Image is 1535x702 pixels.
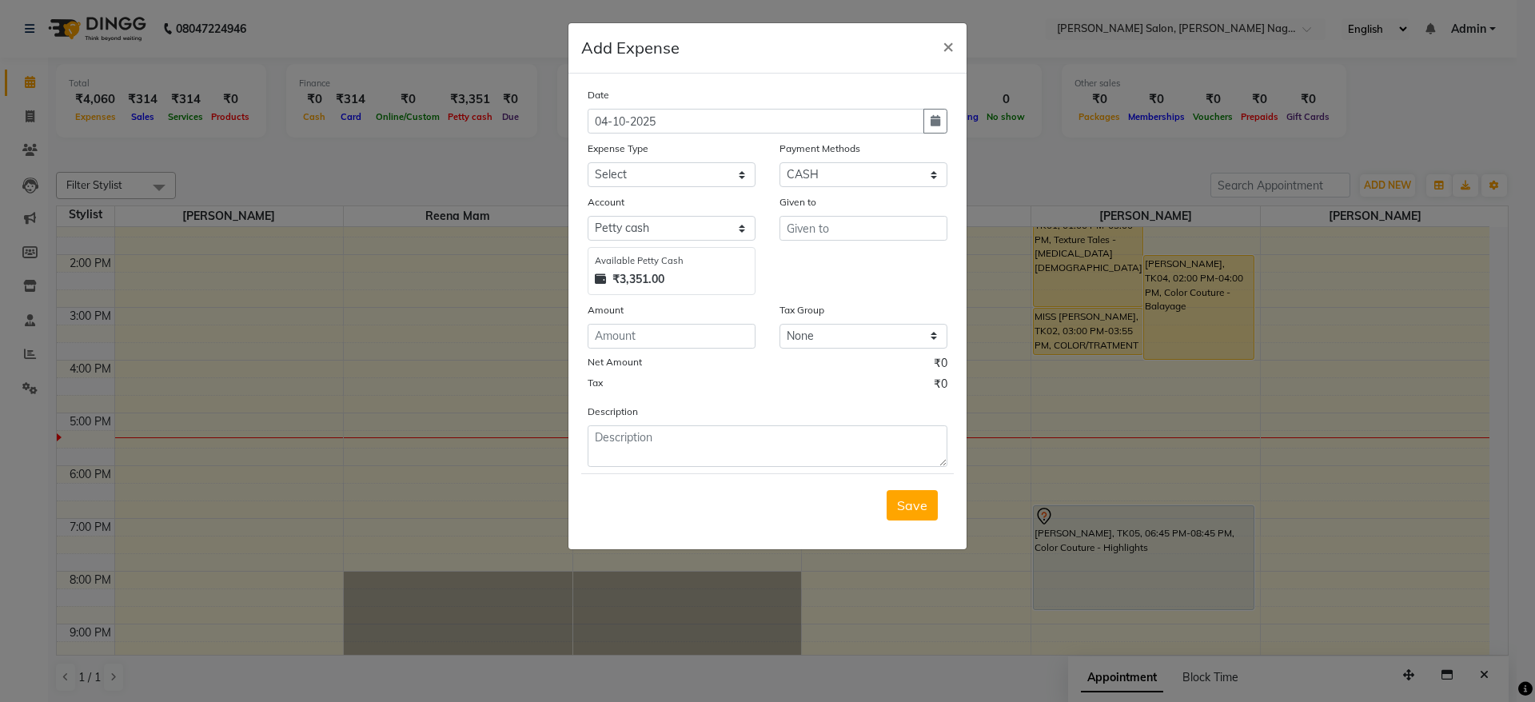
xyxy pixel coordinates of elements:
[588,324,756,349] input: Amount
[934,355,947,376] span: ₹0
[779,195,816,209] label: Given to
[588,303,624,317] label: Amount
[779,216,947,241] input: Given to
[930,23,967,68] button: Close
[588,195,624,209] label: Account
[612,271,664,288] strong: ₹3,351.00
[588,142,648,156] label: Expense Type
[779,303,824,317] label: Tax Group
[588,88,609,102] label: Date
[588,405,638,419] label: Description
[934,376,947,397] span: ₹0
[943,34,954,58] span: ×
[588,355,642,369] label: Net Amount
[887,490,938,521] button: Save
[581,36,680,60] h5: Add Expense
[588,376,603,390] label: Tax
[595,254,748,268] div: Available Petty Cash
[897,497,927,513] span: Save
[779,142,860,156] label: Payment Methods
